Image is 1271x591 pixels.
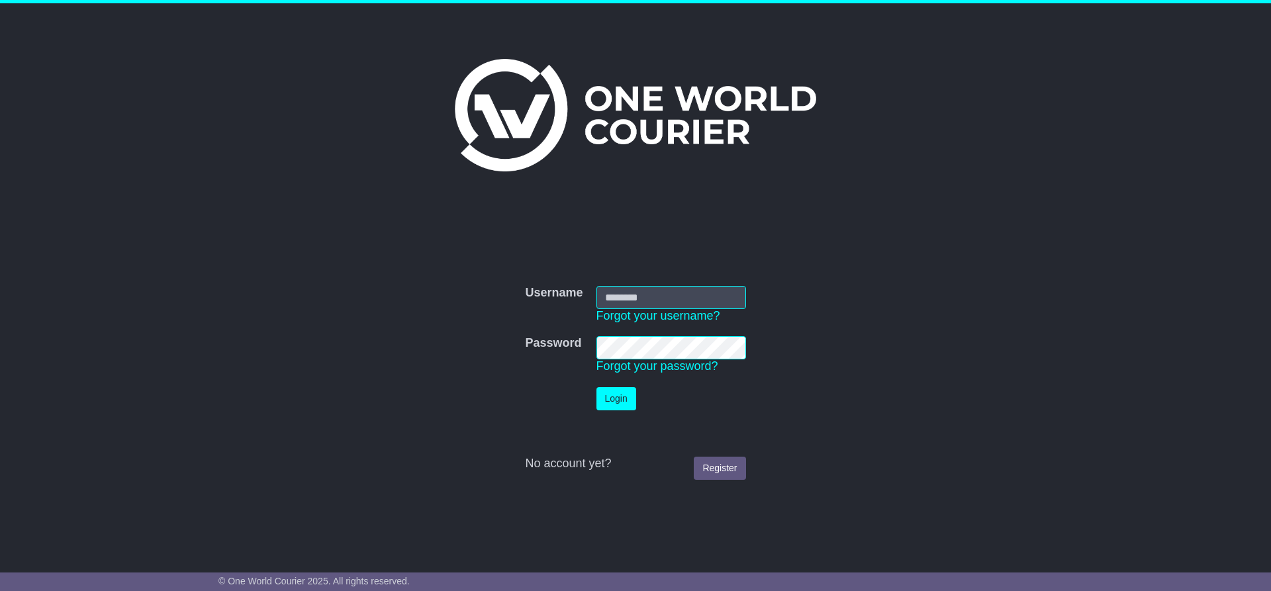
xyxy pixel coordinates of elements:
a: Register [694,457,745,480]
img: One World [455,59,816,171]
a: Forgot your username? [596,309,720,322]
label: Password [525,336,581,351]
button: Login [596,387,636,410]
span: © One World Courier 2025. All rights reserved. [218,576,410,586]
a: Forgot your password? [596,359,718,373]
div: No account yet? [525,457,745,471]
label: Username [525,286,583,300]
